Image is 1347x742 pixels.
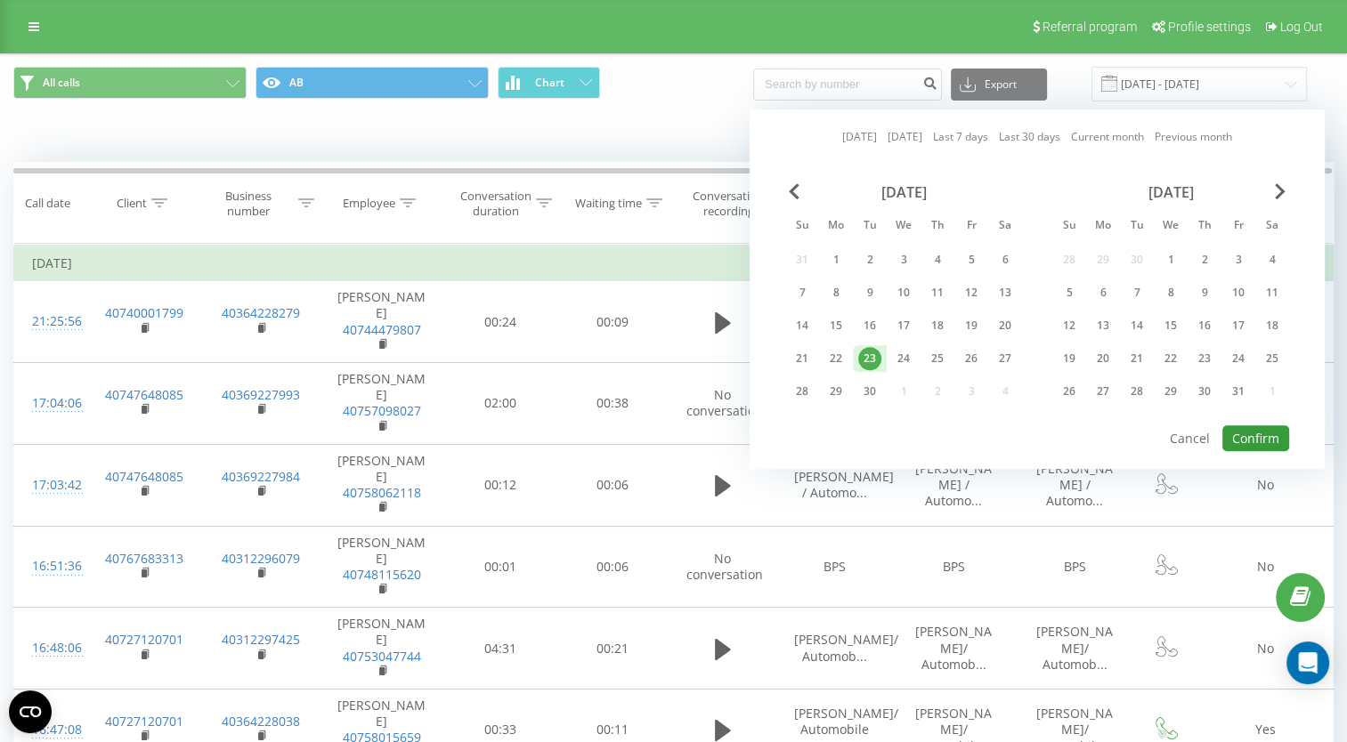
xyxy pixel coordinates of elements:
div: Employee [343,196,395,211]
div: Conversation recording [685,189,772,219]
div: 29 [824,380,848,403]
div: 17:03:42 [32,468,68,503]
div: 10 [1227,281,1250,304]
div: Fri Sep 5, 2025 [954,246,988,273]
div: Tue Oct 21, 2025 [1120,345,1154,372]
div: Tue Sep 2, 2025 [853,246,887,273]
div: Thu Oct 16, 2025 [1188,312,1221,339]
td: 00:24 [444,281,556,363]
abbr: Saturday [1259,214,1286,240]
div: Wed Oct 22, 2025 [1154,345,1188,372]
div: Thu Oct 9, 2025 [1188,279,1221,306]
div: 24 [892,347,915,370]
div: 5 [960,248,983,271]
div: 23 [1193,347,1216,370]
td: 00:38 [556,363,669,445]
div: Fri Oct 17, 2025 [1221,312,1255,339]
div: 21 [791,347,814,370]
div: Wed Oct 15, 2025 [1154,312,1188,339]
div: 8 [824,281,848,304]
a: 40369227993 [222,386,300,403]
div: 31 [1227,380,1250,403]
div: Sun Sep 28, 2025 [785,378,819,405]
div: 2 [858,248,881,271]
div: 16:48:06 [32,631,68,665]
div: 19 [1058,347,1081,370]
div: Conversation duration [460,189,531,219]
a: 40740001799 [105,304,183,321]
div: 4 [926,248,949,271]
a: Previous month [1155,129,1232,146]
span: Referral program [1043,20,1137,34]
abbr: Sunday [1056,214,1083,240]
div: 13 [1091,314,1115,337]
div: Call date [25,196,70,211]
input: Search by number [753,69,942,101]
button: AB [256,67,489,99]
div: 11 [1261,281,1284,304]
div: Fri Oct 10, 2025 [1221,279,1255,306]
button: Export [951,69,1047,101]
abbr: Tuesday [856,214,883,240]
div: 5 [1058,281,1081,304]
div: Mon Sep 22, 2025 [819,345,853,372]
div: Thu Sep 11, 2025 [921,279,954,306]
div: Sun Sep 7, 2025 [785,279,819,306]
div: Mon Sep 15, 2025 [819,312,853,339]
a: 40767683313 [105,550,183,567]
div: Wed Sep 24, 2025 [887,345,921,372]
div: 8 [1159,281,1182,304]
div: Mon Oct 20, 2025 [1086,345,1120,372]
div: Sun Oct 26, 2025 [1052,378,1086,405]
div: 2 [1193,248,1216,271]
div: 17 [1227,314,1250,337]
td: 00:06 [556,444,669,526]
a: 40312297425 [222,631,300,648]
div: 28 [1125,380,1148,403]
div: Sun Oct 5, 2025 [1052,279,1086,306]
div: 3 [1227,248,1250,271]
div: Tue Oct 7, 2025 [1120,279,1154,306]
button: Cancel [1160,425,1220,451]
abbr: Wednesday [1157,214,1184,240]
span: [PERSON_NAME] / Automo... [794,468,894,501]
div: Sat Sep 20, 2025 [988,312,1022,339]
a: 40727120701 [105,631,183,648]
div: Thu Sep 25, 2025 [921,345,954,372]
button: All calls [13,67,247,99]
div: 12 [1058,314,1081,337]
div: Wed Oct 8, 2025 [1154,279,1188,306]
div: 20 [994,314,1017,337]
div: Sun Sep 14, 2025 [785,312,819,339]
div: 21:25:56 [32,304,68,339]
abbr: Sunday [789,214,816,240]
div: Business number [202,189,294,219]
div: 7 [1125,281,1148,304]
td: No [1198,526,1333,608]
td: [DATE] [14,246,1334,281]
a: 40727120701 [105,713,183,730]
td: BPS [776,526,893,608]
div: Thu Sep 4, 2025 [921,246,954,273]
td: BPS [893,526,1014,608]
div: Sat Oct 25, 2025 [1255,345,1289,372]
div: Tue Oct 14, 2025 [1120,312,1154,339]
td: 00:09 [556,281,669,363]
div: 29 [1159,380,1182,403]
a: 40312296079 [222,550,300,567]
a: 40748115620 [343,566,421,583]
span: Chart [535,77,564,89]
a: 40758062118 [343,484,421,501]
div: 25 [926,347,949,370]
div: 17:04:06 [32,386,68,421]
div: 16:51:36 [32,549,68,584]
div: 25 [1261,347,1284,370]
div: Tue Oct 28, 2025 [1120,378,1154,405]
div: 11 [926,281,949,304]
a: 40364228038 [222,713,300,730]
span: Next Month [1275,183,1286,199]
a: 40744479807 [343,321,421,338]
span: Log Out [1280,20,1323,34]
div: 21 [1125,347,1148,370]
div: 16 [858,314,881,337]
